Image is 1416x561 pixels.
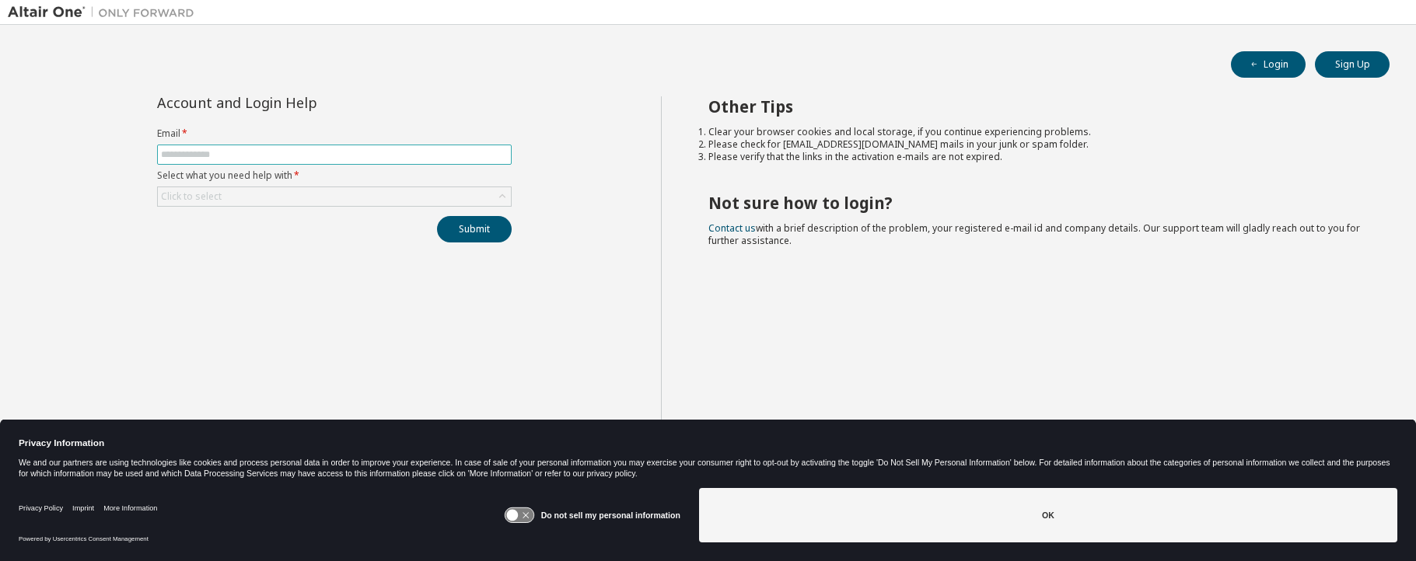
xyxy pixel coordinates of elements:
[161,190,222,203] div: Click to select
[1315,51,1390,78] button: Sign Up
[708,96,1362,117] h2: Other Tips
[708,138,1362,151] li: Please check for [EMAIL_ADDRESS][DOMAIN_NAME] mails in your junk or spam folder.
[157,169,512,182] label: Select what you need help with
[158,187,511,206] div: Click to select
[708,151,1362,163] li: Please verify that the links in the activation e-mails are not expired.
[157,127,512,140] label: Email
[708,193,1362,213] h2: Not sure how to login?
[708,126,1362,138] li: Clear your browser cookies and local storage, if you continue experiencing problems.
[157,96,441,109] div: Account and Login Help
[8,5,202,20] img: Altair One
[708,221,1360,247] span: with a brief description of the problem, your registered e-mail id and company details. Our suppo...
[708,221,756,235] a: Contact us
[1231,51,1306,78] button: Login
[437,216,512,242] button: Submit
